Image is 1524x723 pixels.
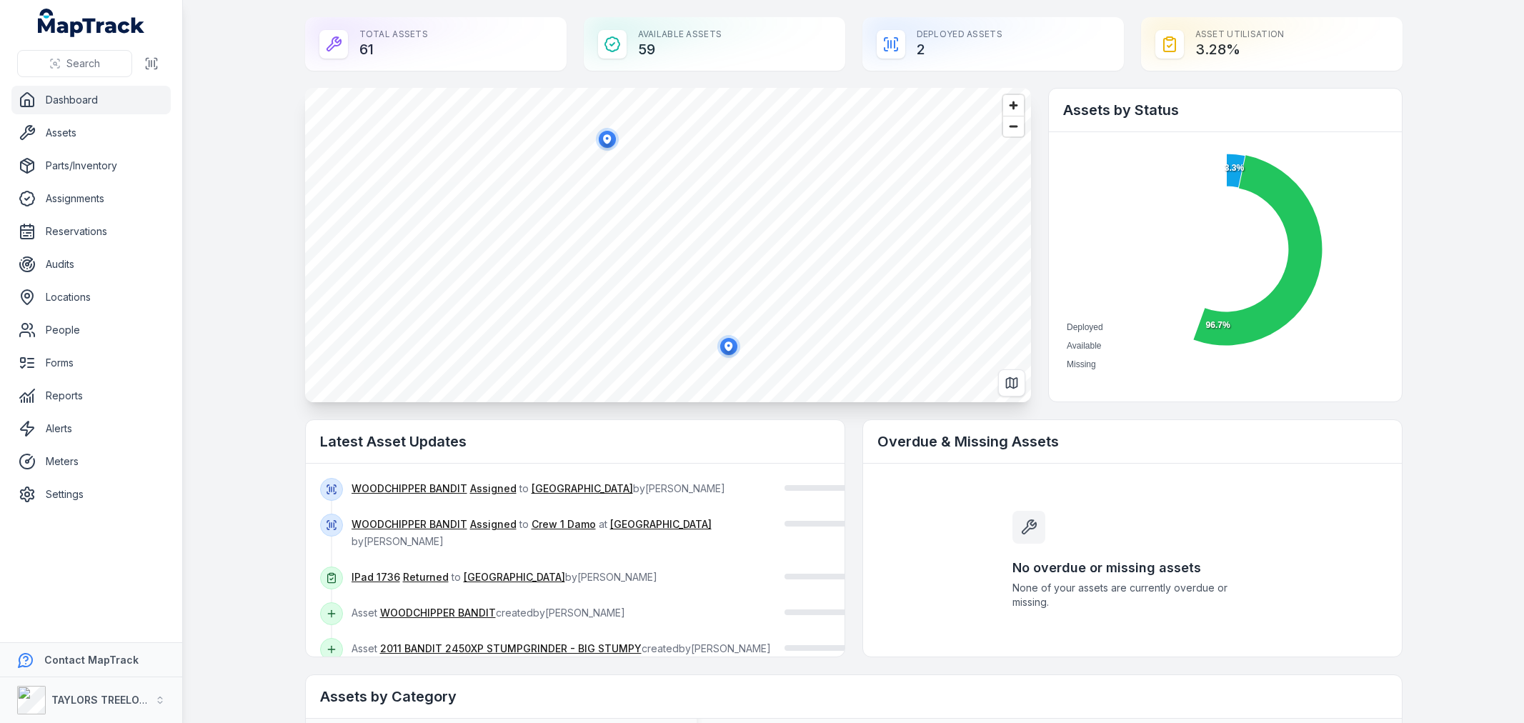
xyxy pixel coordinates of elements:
a: [GEOGRAPHIC_DATA] [610,517,712,532]
span: None of your assets are currently overdue or missing. [1012,581,1252,609]
button: Zoom in [1003,95,1024,116]
a: Assets [11,119,171,147]
a: Assignments [11,184,171,213]
a: Assigned [470,482,517,496]
span: to by [PERSON_NAME] [352,571,657,583]
h2: Latest Asset Updates [320,432,830,452]
a: Reports [11,382,171,410]
h2: Assets by Status [1063,100,1388,120]
a: Audits [11,250,171,279]
a: 2011 BANDIT 2450XP STUMPGRINDER - BIG STUMPY [380,642,642,656]
canvas: Map [305,88,1031,402]
a: Reservations [11,217,171,246]
a: Alerts [11,414,171,443]
a: WOODCHIPPER BANDIT [380,606,496,620]
a: Assigned [470,517,517,532]
span: Asset created by [PERSON_NAME] [352,607,625,619]
a: Parts/Inventory [11,151,171,180]
a: IPad 1736 [352,570,400,584]
button: Switch to Map View [998,369,1025,397]
a: Forms [11,349,171,377]
a: People [11,316,171,344]
span: Missing [1067,359,1096,369]
a: Settings [11,480,171,509]
a: Returned [403,570,449,584]
a: [GEOGRAPHIC_DATA] [464,570,565,584]
h2: Assets by Category [320,687,1388,707]
a: WOODCHIPPER BANDIT [352,482,467,496]
span: Available [1067,341,1101,351]
a: WOODCHIPPER BANDIT [352,517,467,532]
span: Search [66,56,100,71]
button: Zoom out [1003,116,1024,136]
h2: Overdue & Missing Assets [877,432,1388,452]
a: Dashboard [11,86,171,114]
span: to at by [PERSON_NAME] [352,518,712,547]
strong: TAYLORS TREELOPPING [51,694,171,706]
a: Meters [11,447,171,476]
a: Locations [11,283,171,311]
button: Search [17,50,132,77]
span: Asset created by [PERSON_NAME] [352,642,771,654]
a: MapTrack [38,9,145,37]
span: Deployed [1067,322,1103,332]
h3: No overdue or missing assets [1012,558,1252,578]
a: [GEOGRAPHIC_DATA] [532,482,633,496]
strong: Contact MapTrack [44,654,139,666]
span: to by [PERSON_NAME] [352,482,725,494]
a: Crew 1 Damo [532,517,596,532]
